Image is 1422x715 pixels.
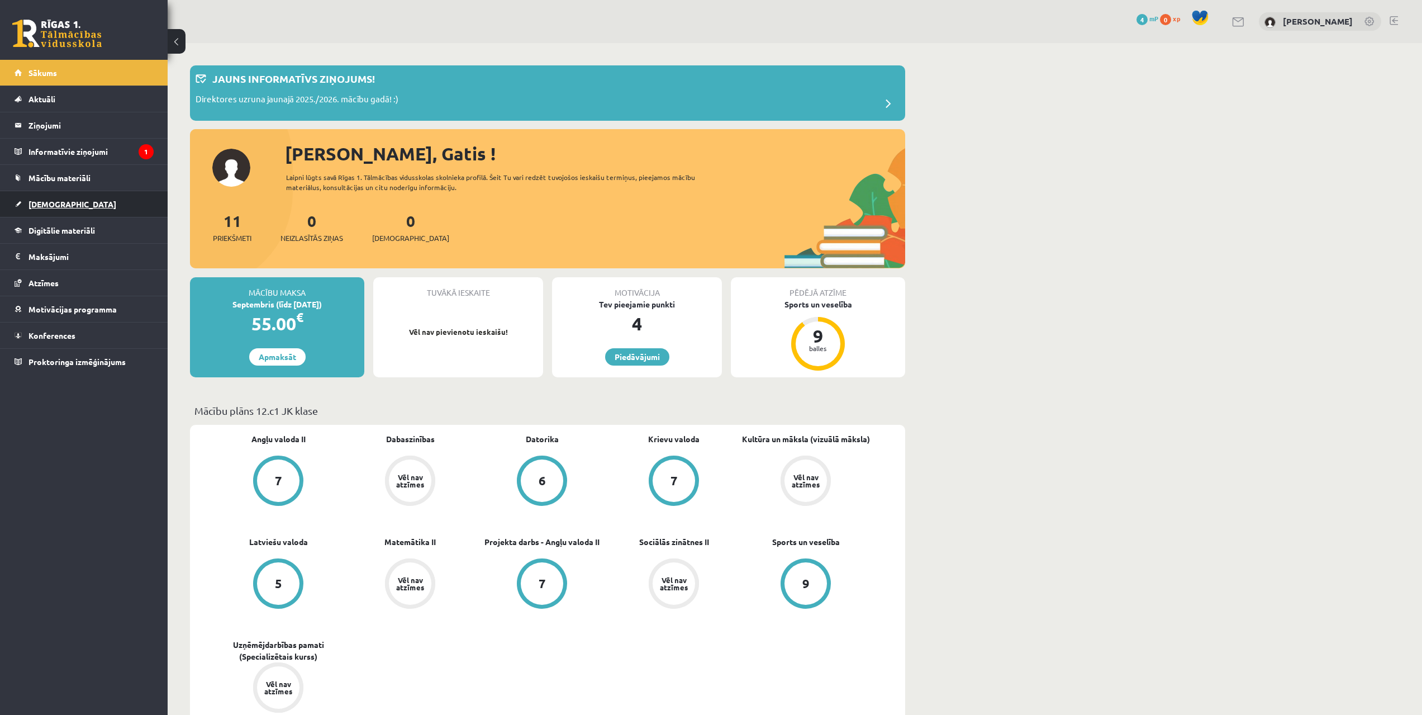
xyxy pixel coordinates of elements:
a: Aktuāli [15,86,154,112]
p: Vēl nav pievienotu ieskaišu! [379,326,538,338]
a: Piedāvājumi [605,348,669,366]
a: 0Neizlasītās ziņas [280,211,343,244]
span: Priekšmeti [213,233,251,244]
a: 11Priekšmeti [213,211,251,244]
span: Konferences [28,330,75,340]
div: 7 [275,475,282,487]
a: Vēl nav atzīmes [344,456,476,508]
a: Vēl nav atzīmes [344,558,476,611]
div: 5 [275,577,282,590]
span: Neizlasītās ziņas [280,233,343,244]
a: Digitālie materiāli [15,217,154,243]
div: Sports un veselība [731,299,905,310]
span: Motivācijas programma [28,304,117,314]
p: Jauns informatīvs ziņojums! [212,71,375,86]
img: Gatis Frišmanis [1264,17,1276,28]
a: Angļu valoda II [251,433,306,445]
legend: Maksājumi [28,244,154,269]
a: Projekta darbs - Angļu valoda II [484,536,600,548]
a: 6 [476,456,608,508]
a: 9 [740,558,872,611]
div: balles [801,345,835,352]
a: Vēl nav atzīmes [212,662,344,715]
div: 7 [670,475,678,487]
div: Vēl nav atzīmes [658,576,689,591]
a: Rīgas 1. Tālmācības vidusskola [12,20,102,48]
a: 7 [608,456,740,508]
p: Direktores uzruna jaunajā 2025./2026. mācību gadā! :) [196,93,398,108]
span: Aktuāli [28,94,55,104]
span: Mācību materiāli [28,173,91,183]
a: Jauns informatīvs ziņojums! Direktores uzruna jaunajā 2025./2026. mācību gadā! :) [196,71,900,115]
a: 0 xp [1160,14,1186,23]
a: 0[DEMOGRAPHIC_DATA] [372,211,449,244]
a: Vēl nav atzīmes [740,456,872,508]
div: Vēl nav atzīmes [394,576,426,591]
div: Pēdējā atzīme [731,277,905,299]
legend: Ziņojumi [28,112,154,138]
span: Sākums [28,68,57,78]
a: Vēl nav atzīmes [608,558,740,611]
span: 4 [1136,14,1148,25]
a: 7 [212,456,344,508]
i: 1 [139,144,154,159]
a: Mācību materiāli [15,165,154,191]
p: Mācību plāns 12.c1 JK klase [194,403,901,418]
a: Uzņēmējdarbības pamati (Specializētais kurss) [212,639,344,662]
span: xp [1173,14,1180,23]
a: Atzīmes [15,270,154,296]
a: Matemātika II [384,536,436,548]
a: Sports un veselība 9 balles [731,299,905,372]
a: 5 [212,558,344,611]
a: Krievu valoda [648,433,700,445]
div: Tev pieejamie punkti [552,299,722,310]
span: 0 [1160,14,1171,25]
div: Mācību maksa [190,277,364,299]
a: Dabaszinības [386,433,435,445]
div: Vēl nav atzīmes [790,473,821,488]
a: Proktoringa izmēģinājums [15,349,154,375]
a: Kultūra un māksla (vizuālā māksla) [742,433,870,445]
div: 7 [539,577,546,590]
a: Konferences [15,323,154,348]
div: 6 [539,475,546,487]
span: € [296,309,303,325]
a: Informatīvie ziņojumi1 [15,139,154,164]
div: 9 [801,327,835,345]
a: Maksājumi [15,244,154,269]
span: Digitālie materiāli [28,225,95,235]
div: 55.00 [190,310,364,337]
div: [PERSON_NAME], Gatis ! [285,140,905,167]
div: Vēl nav atzīmes [394,473,426,488]
span: [DEMOGRAPHIC_DATA] [372,233,449,244]
a: Datorika [526,433,559,445]
legend: Informatīvie ziņojumi [28,139,154,164]
a: Sports un veselība [772,536,840,548]
div: Vēl nav atzīmes [263,680,294,695]
a: 7 [476,558,608,611]
span: Proktoringa izmēģinājums [28,357,126,367]
a: Apmaksāt [249,348,306,366]
a: Latviešu valoda [249,536,308,548]
div: 4 [552,310,722,337]
div: Motivācija [552,277,722,299]
div: Septembris (līdz [DATE]) [190,299,364,310]
a: Sākums [15,60,154,86]
div: Laipni lūgts savā Rīgas 1. Tālmācības vidusskolas skolnieka profilā. Šeit Tu vari redzēt tuvojošo... [286,172,715,192]
a: 4 mP [1136,14,1158,23]
div: 9 [802,577,810,590]
div: Tuvākā ieskaite [373,277,543,299]
a: [DEMOGRAPHIC_DATA] [15,191,154,217]
span: mP [1149,14,1158,23]
span: [DEMOGRAPHIC_DATA] [28,199,116,209]
a: Sociālās zinātnes II [639,536,709,548]
span: Atzīmes [28,278,59,288]
a: Motivācijas programma [15,296,154,322]
a: [PERSON_NAME] [1283,16,1353,27]
a: Ziņojumi [15,112,154,138]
